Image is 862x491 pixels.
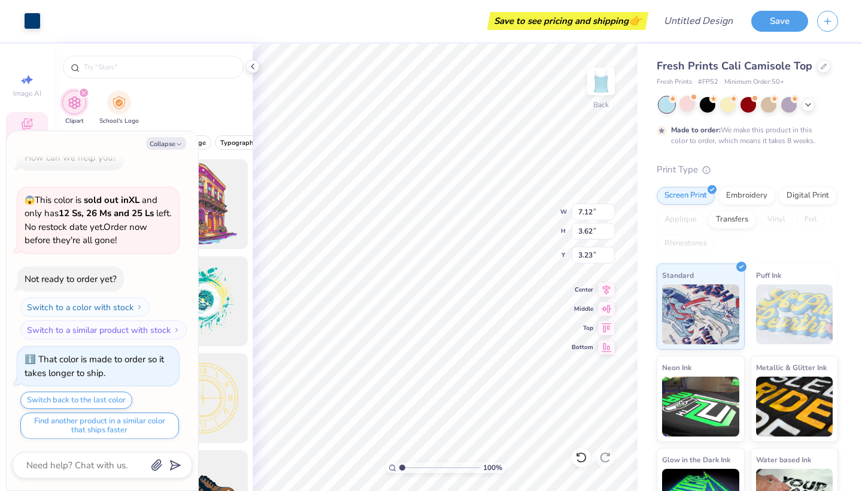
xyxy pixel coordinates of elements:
img: Neon Ink [662,377,739,437]
strong: Made to order: [671,125,721,135]
span: Center [572,286,593,294]
div: filter for School's Logo [99,90,139,126]
img: Puff Ink [756,284,833,344]
span: 100 % [483,462,502,473]
button: Save [751,11,808,32]
span: Bottom [572,343,593,351]
button: Switch back to the last color [20,392,132,409]
span: Metallic & Glitter Ink [756,361,827,374]
div: Print Type [657,163,838,177]
input: Try "Stars" [83,61,236,73]
button: Collapse [146,137,186,150]
span: Water based Ink [756,453,811,466]
div: Not ready to order yet? [25,273,117,285]
div: Screen Print [657,187,715,205]
div: How can we help you? [25,151,117,163]
div: That color is made to order so it takes longer to ship. [25,353,164,379]
button: Switch to a similar product with stock [20,320,187,340]
span: 👉 [629,13,642,28]
span: School's Logo [99,117,139,126]
img: Metallic & Glitter Ink [756,377,833,437]
span: Clipart [65,117,84,126]
span: Image AI [13,89,41,98]
span: Standard [662,269,694,281]
img: Switch to a similar product with stock [173,326,180,334]
div: Back [593,99,609,110]
img: Standard [662,284,739,344]
img: School's Logo Image [113,96,126,110]
div: Save to see pricing and shipping [490,12,645,30]
span: # FP52 [698,77,718,87]
div: Transfers [708,211,756,229]
span: Fresh Prints Cali Camisole Top [657,59,812,73]
div: Applique [657,211,705,229]
button: filter button [215,135,262,150]
div: Digital Print [779,187,837,205]
img: Back [589,69,613,93]
div: filter for Clipart [62,90,86,126]
div: Rhinestones [657,235,715,253]
span: Top [572,324,593,332]
span: Puff Ink [756,269,781,281]
span: Typography [220,138,257,147]
span: Glow in the Dark Ink [662,453,730,466]
strong: 12 Ss, 26 Ms and 25 Ls [59,207,154,219]
span: Fresh Prints [657,77,692,87]
button: filter button [62,90,86,126]
img: Clipart Image [68,96,81,110]
button: Find another product in a similar color that ships faster [20,413,179,439]
button: Switch to a color with stock [20,298,150,317]
span: 😱 [25,195,35,206]
div: Vinyl [760,211,793,229]
div: Foil [797,211,825,229]
span: Neon Ink [662,361,691,374]
span: This color is and only has left . No restock date yet. Order now before they're all gone! [25,194,171,247]
strong: sold out in XL [84,194,139,206]
button: filter button [99,90,139,126]
img: Switch to a color with stock [136,304,143,311]
div: We make this product in this color to order, which means it takes 8 weeks. [671,125,818,146]
span: Middle [572,305,593,313]
span: Minimum Order: 50 + [724,77,784,87]
input: Untitled Design [654,9,742,33]
div: Embroidery [718,187,775,205]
